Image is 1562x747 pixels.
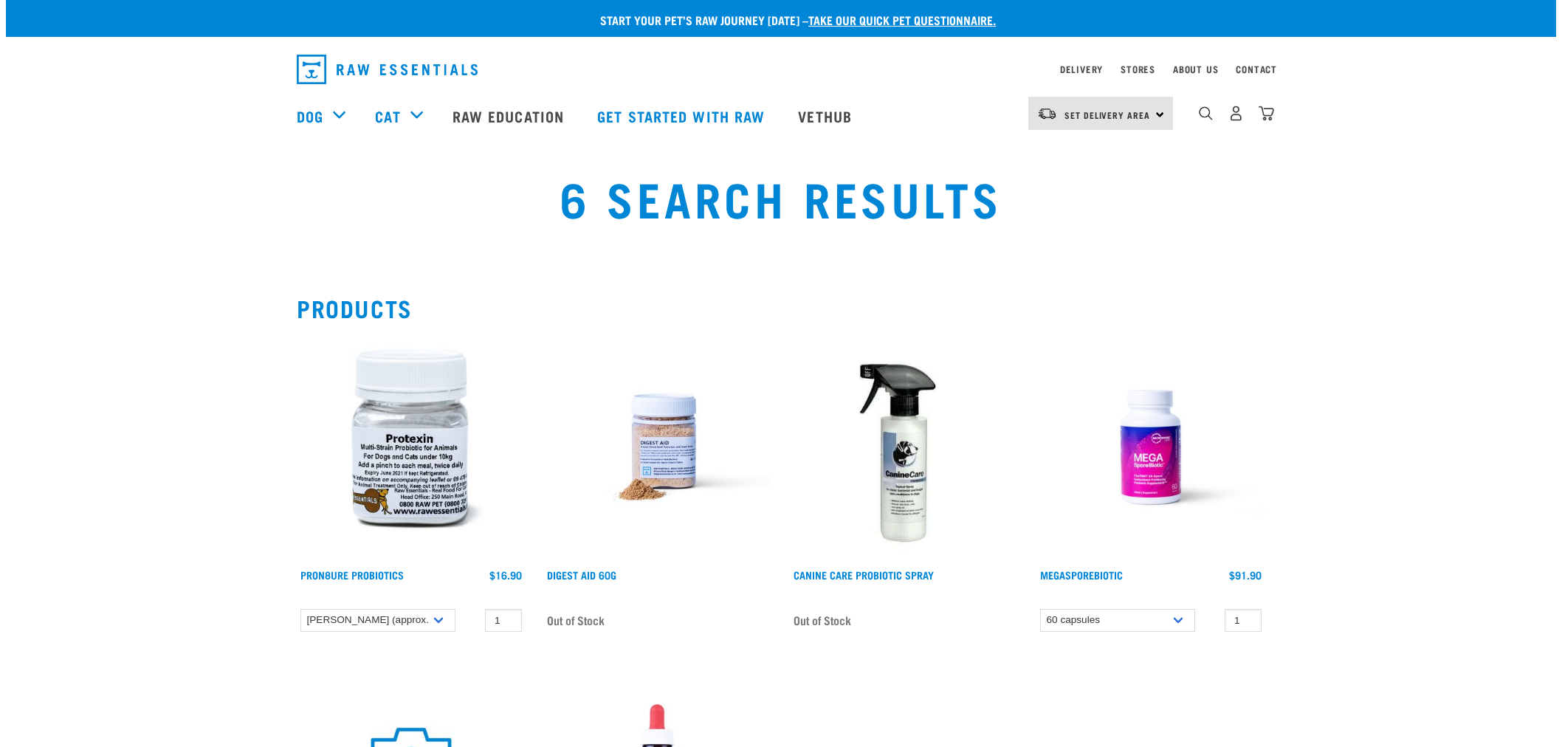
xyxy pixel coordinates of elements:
[1121,66,1155,72] a: Stores
[1036,333,1265,562] img: Raw Essentials Mega Spore Biotic Probiotic For Dogs
[1259,106,1274,121] img: home-icon@2x.png
[300,572,404,577] a: ProN8ure Probiotics
[790,333,1019,562] img: Canine Care
[485,609,522,632] input: 1
[297,295,1265,321] h2: Products
[1037,107,1057,120] img: van-moving.png
[297,105,323,127] a: Dog
[543,333,772,562] img: Raw Essentials Digest Aid Pet Supplement
[1228,106,1244,121] img: user.png
[783,86,870,145] a: Vethub
[582,86,783,145] a: Get started with Raw
[547,609,605,631] span: Out of Stock
[375,105,400,127] a: Cat
[297,55,478,84] img: Raw Essentials Logo
[297,333,526,562] img: Plastic Bottle Of Protexin For Dogs And Cats
[438,86,582,145] a: Raw Education
[489,569,522,581] div: $16.90
[794,572,934,577] a: Canine Care Probiotic Spray
[1225,609,1262,632] input: 1
[794,609,851,631] span: Out of Stock
[1060,66,1103,72] a: Delivery
[1199,106,1213,120] img: home-icon-1@2x.png
[1064,112,1150,117] span: Set Delivery Area
[285,49,1277,90] nav: dropdown navigation
[6,86,1556,145] nav: dropdown navigation
[1229,569,1262,581] div: $91.90
[297,171,1265,224] h1: 6 Search Results
[1040,572,1123,577] a: MegaSporeBiotic
[1236,66,1277,72] a: Contact
[808,16,996,23] a: take our quick pet questionnaire.
[1173,66,1218,72] a: About Us
[547,572,616,577] a: Digest Aid 60g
